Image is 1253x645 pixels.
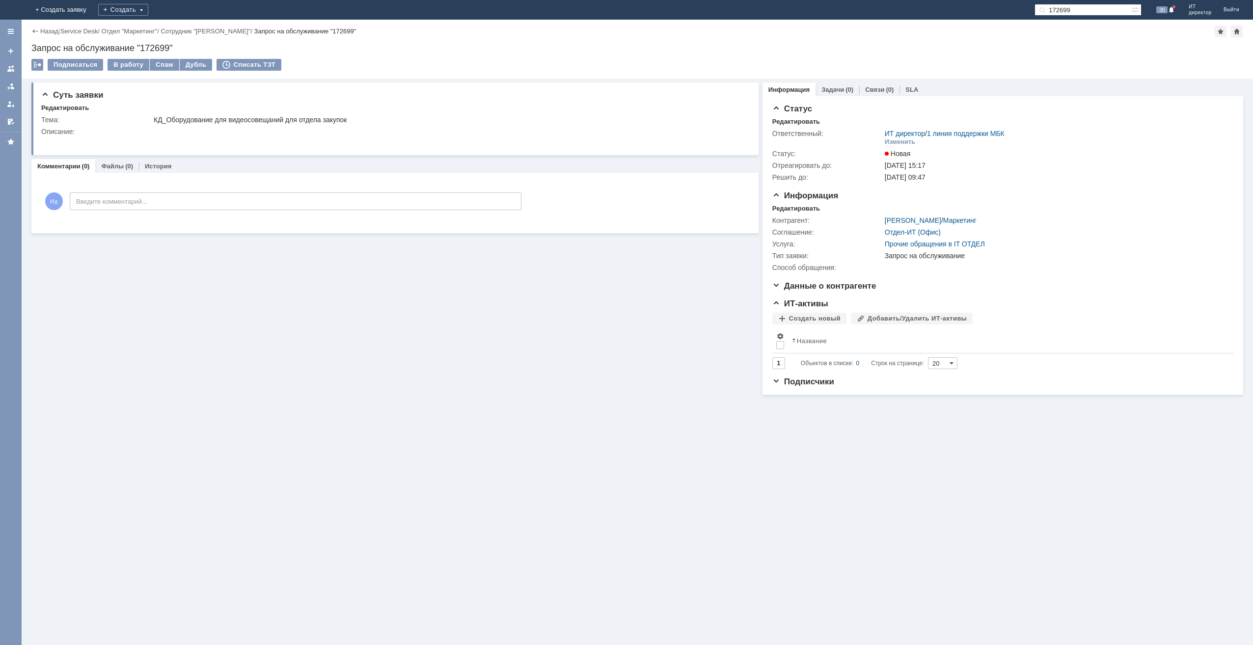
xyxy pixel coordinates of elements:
[41,128,743,135] div: Описание:
[801,360,853,367] span: Объектов в списке:
[12,6,20,14] a: Перейти на домашнюю страницу
[885,150,911,158] span: Новая
[885,130,925,137] a: ИТ директор
[772,205,820,213] div: Редактировать
[45,192,63,210] span: Ид
[856,357,860,369] div: 0
[161,27,250,35] a: Сотрудник "[PERSON_NAME]"
[60,27,102,35] div: /
[905,86,918,93] a: SLA
[31,59,43,71] div: Работа с массовостью
[788,328,1226,353] th: Название
[40,27,58,35] a: Назад
[885,138,916,146] div: Изменить
[885,216,977,224] div: /
[145,162,171,170] a: История
[886,86,894,93] div: (0)
[37,162,81,170] a: Комментарии
[254,27,356,35] div: Запрос на обслуживание "172699"
[1156,6,1168,13] span: 30
[1189,4,1212,10] span: ИТ
[3,61,19,77] a: Заявки на командах
[772,252,883,260] div: Тип заявки:
[125,162,133,170] div: (0)
[101,27,161,35] div: /
[772,150,883,158] div: Статус:
[3,43,19,59] a: Создать заявку
[1231,26,1243,37] div: Сделать домашней страницей
[101,162,124,170] a: Файлы
[106,4,156,16] div: Создать
[41,116,152,124] div: Тема:
[772,216,883,224] div: Контрагент:
[772,299,828,308] span: ИТ-активы
[1215,26,1226,37] div: Добавить в избранное
[1189,10,1212,16] span: директор
[82,162,90,170] div: (0)
[31,43,1243,53] div: Запрос на обслуживание "172699"
[885,216,941,224] a: [PERSON_NAME]
[101,27,157,35] a: Отдел "Маркетинг"
[772,281,876,291] span: Данные о контрагенте
[58,27,60,34] div: |
[772,240,883,248] div: Услуга:
[927,130,1005,137] a: 1 линия поддержки МБК
[885,228,941,236] a: Отдел-ИТ (Офис)
[776,332,784,340] span: Настройки
[885,130,1005,137] div: /
[3,79,19,94] a: Заявки в моей ответственности
[772,377,834,386] span: Подписчики
[865,86,884,93] a: Связи
[772,118,820,126] div: Редактировать
[885,252,1227,260] div: Запрос на обслуживание
[41,104,89,112] div: Редактировать
[768,86,810,93] a: Информация
[885,161,926,169] span: [DATE] 15:17
[12,6,20,14] img: logo
[772,104,812,113] span: Статус
[3,114,19,130] a: Мои согласования
[161,27,254,35] div: /
[772,228,883,236] div: Соглашение:
[801,357,924,369] i: Строк на странице:
[885,240,985,248] a: Прочие обращения в IT ОТДЕЛ
[772,130,883,137] div: Ответственный:
[772,173,883,181] div: Решить до:
[797,337,827,345] div: Название
[821,86,844,93] a: Задачи
[772,191,838,200] span: Информация
[772,264,883,271] div: Способ обращения:
[772,161,883,169] div: Отреагировать до:
[60,27,98,35] a: Service Desk
[845,86,853,93] div: (0)
[41,90,103,100] span: Суть заявки
[154,116,741,124] div: КД_Оборудование для видеосовещаний для отдела закупок
[943,216,977,224] a: Маркетинг
[1131,4,1141,14] span: Расширенный поиск
[3,96,19,112] a: Мои заявки
[885,173,926,181] span: [DATE] 09:47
